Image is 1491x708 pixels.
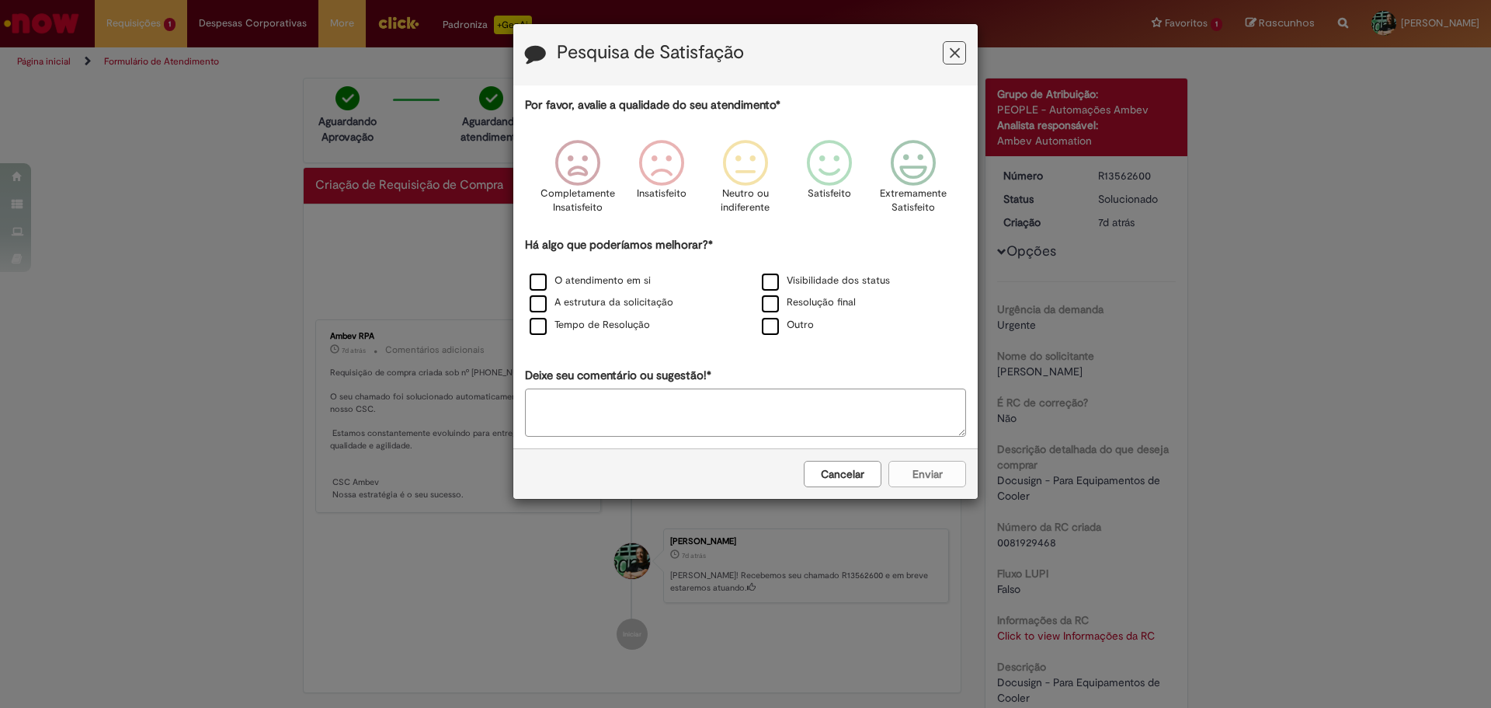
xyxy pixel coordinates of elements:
div: Insatisfeito [622,128,701,235]
label: Resolução final [762,295,856,310]
label: Tempo de Resolução [530,318,650,333]
label: Deixe seu comentário ou sugestão!* [525,368,711,384]
label: Por favor, avalie a qualidade do seu atendimento* [525,97,780,113]
label: O atendimento em si [530,274,651,288]
label: Outro [762,318,814,333]
p: Satisfeito [808,187,851,201]
div: Extremamente Satisfeito [874,128,953,235]
div: Completamente Insatisfeito [537,128,617,235]
button: Cancelar [804,461,881,487]
label: Visibilidade dos status [762,274,890,288]
div: Há algo que poderíamos melhorar?* [525,237,966,337]
label: A estrutura da solicitação [530,295,673,310]
p: Completamente Insatisfeito [540,187,615,215]
div: Neutro ou indiferente [706,128,785,235]
p: Extremamente Satisfeito [880,187,947,215]
div: Satisfeito [790,128,869,235]
p: Neutro ou indiferente [718,187,773,215]
label: Pesquisa de Satisfação [557,43,744,63]
p: Insatisfeito [637,187,686,201]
